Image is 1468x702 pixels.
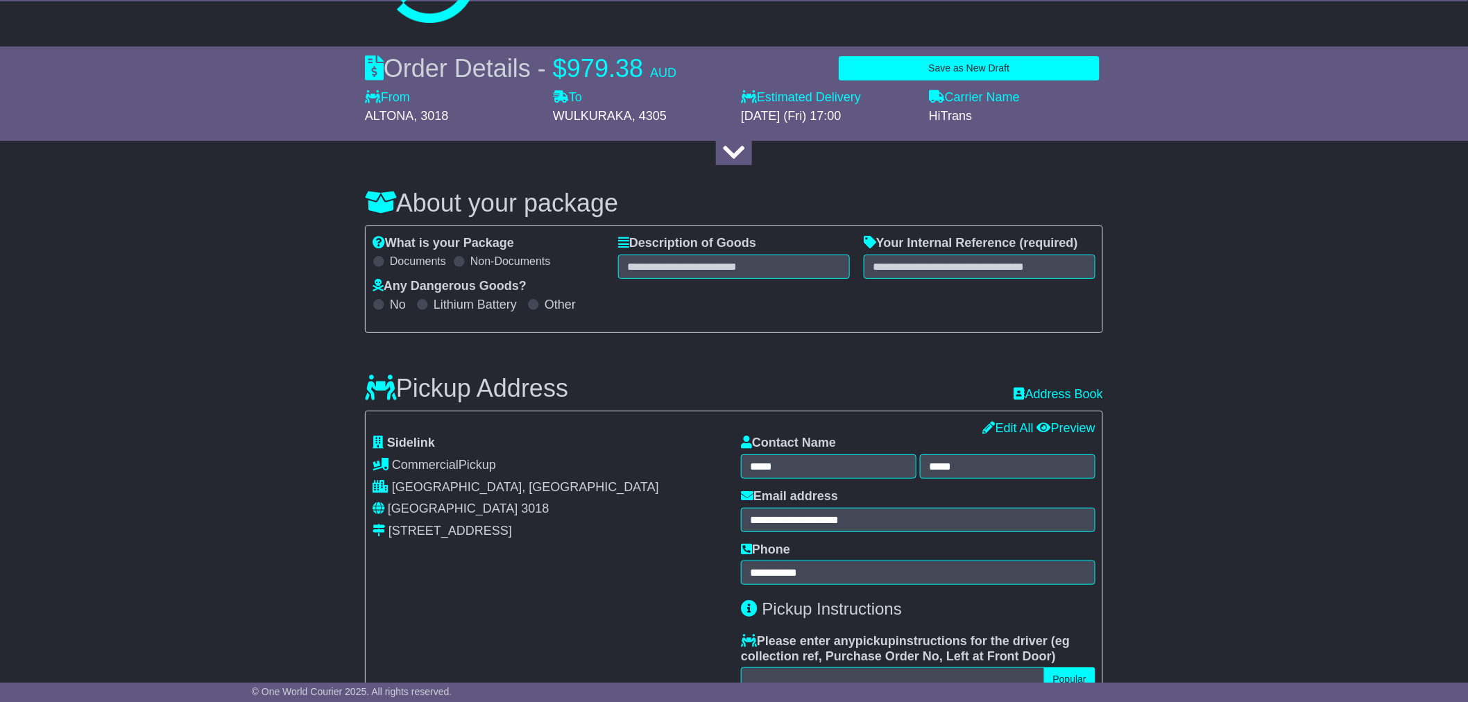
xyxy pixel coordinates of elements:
span: , 4305 [632,109,667,123]
span: AUD [650,66,676,80]
span: $ [553,54,567,83]
label: Other [545,298,576,313]
label: Non-Documents [470,255,551,268]
span: , 3018 [413,109,448,123]
div: [STREET_ADDRESS] [389,524,512,539]
div: HiTrans [929,109,1103,124]
label: Documents [390,255,446,268]
div: [DATE] (Fri) 17:00 [741,109,915,124]
label: Email address [741,489,838,504]
label: Please enter any instructions for the driver ( ) [741,634,1095,664]
span: [GEOGRAPHIC_DATA] [388,502,518,515]
label: What is your Package [373,236,514,251]
button: Save as New Draft [839,56,1100,80]
span: Pickup Instructions [762,599,902,618]
label: No [390,298,406,313]
h3: About your package [365,189,1103,217]
span: Sidelink [387,436,435,450]
div: Pickup [373,458,727,473]
label: From [365,90,410,105]
label: Estimated Delivery [741,90,915,105]
label: Phone [741,542,790,558]
span: pickup [855,634,896,648]
label: To [553,90,582,105]
span: [GEOGRAPHIC_DATA], [GEOGRAPHIC_DATA] [392,480,659,494]
span: eg collection ref, Purchase Order No, Left at Front Door [741,634,1070,663]
span: 3018 [521,502,549,515]
label: Lithium Battery [434,298,517,313]
span: © One World Courier 2025. All rights reserved. [252,686,452,697]
label: Contact Name [741,436,836,451]
span: ALTONA [365,109,413,123]
span: WULKURAKA [553,109,632,123]
a: Preview [1037,421,1095,435]
label: Carrier Name [929,90,1020,105]
span: Commercial [392,458,459,472]
span: 979.38 [567,54,643,83]
h3: Pickup Address [365,375,568,402]
label: Your Internal Reference (required) [864,236,1078,251]
label: Description of Goods [618,236,756,251]
a: Address Book [1014,387,1103,402]
button: Popular [1044,667,1095,692]
label: Any Dangerous Goods? [373,279,527,294]
div: Order Details - [365,53,676,83]
a: Edit All [983,421,1034,435]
